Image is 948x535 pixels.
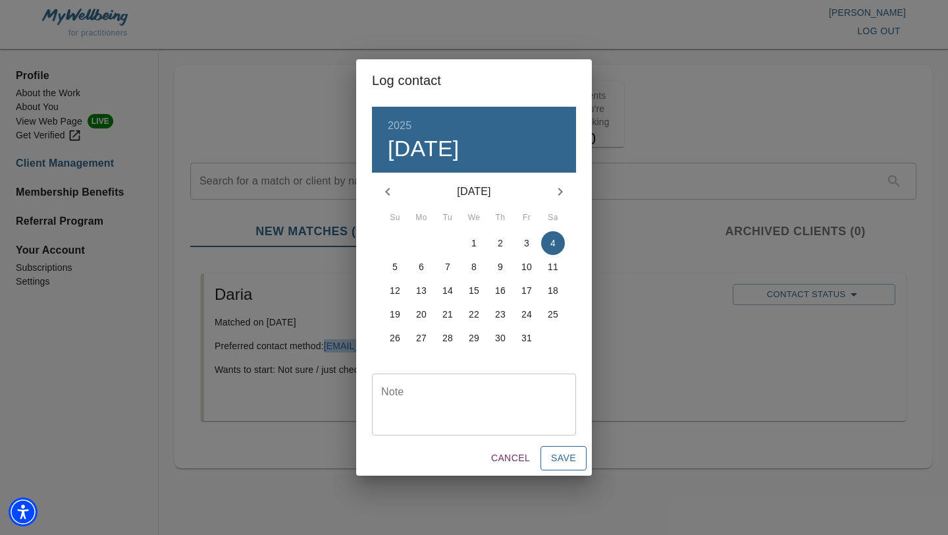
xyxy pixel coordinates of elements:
[445,260,450,273] p: 7
[515,231,539,255] button: 3
[551,450,576,466] span: Save
[409,326,433,350] button: 27
[488,326,512,350] button: 30
[524,237,529,250] p: 3
[541,211,565,225] span: Sa
[436,326,460,350] button: 28
[521,260,532,273] p: 10
[442,331,453,345] p: 28
[416,331,427,345] p: 27
[383,279,407,302] button: 12
[416,308,427,321] p: 20
[9,497,38,526] div: Accessibility Menu
[383,211,407,225] span: Su
[486,446,535,470] button: Cancel
[550,237,556,250] p: 4
[515,279,539,302] button: 17
[541,255,565,279] button: 11
[515,326,539,350] button: 31
[383,302,407,326] button: 19
[404,184,544,200] p: [DATE]
[540,446,587,470] button: Save
[392,260,398,273] p: 5
[548,284,558,297] p: 18
[541,231,565,255] button: 4
[541,279,565,302] button: 18
[390,308,400,321] p: 19
[383,326,407,350] button: 26
[436,211,460,225] span: Tu
[462,302,486,326] button: 22
[515,255,539,279] button: 10
[541,302,565,326] button: 25
[548,260,558,273] p: 11
[462,279,486,302] button: 15
[495,308,506,321] p: 23
[409,279,433,302] button: 13
[469,284,479,297] p: 15
[383,255,407,279] button: 5
[436,255,460,279] button: 7
[488,231,512,255] button: 2
[471,237,477,250] p: 1
[521,284,532,297] p: 17
[462,231,486,255] button: 1
[488,279,512,302] button: 16
[416,284,427,297] p: 13
[442,308,453,321] p: 21
[388,135,460,163] button: [DATE]
[495,284,506,297] p: 16
[462,326,486,350] button: 29
[409,211,433,225] span: Mo
[462,211,486,225] span: We
[390,284,400,297] p: 12
[419,260,424,273] p: 6
[488,302,512,326] button: 23
[488,211,512,225] span: Th
[498,260,503,273] p: 9
[515,302,539,326] button: 24
[488,255,512,279] button: 9
[548,308,558,321] p: 25
[436,279,460,302] button: 14
[469,308,479,321] p: 22
[388,117,411,135] button: 2025
[409,255,433,279] button: 6
[521,331,532,345] p: 31
[515,211,539,225] span: Fr
[471,260,477,273] p: 8
[491,450,530,466] span: Cancel
[521,308,532,321] p: 24
[495,331,506,345] p: 30
[498,237,503,250] p: 2
[469,331,479,345] p: 29
[442,284,453,297] p: 14
[436,302,460,326] button: 21
[409,302,433,326] button: 20
[372,70,576,91] h2: Log contact
[390,331,400,345] p: 26
[462,255,486,279] button: 8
